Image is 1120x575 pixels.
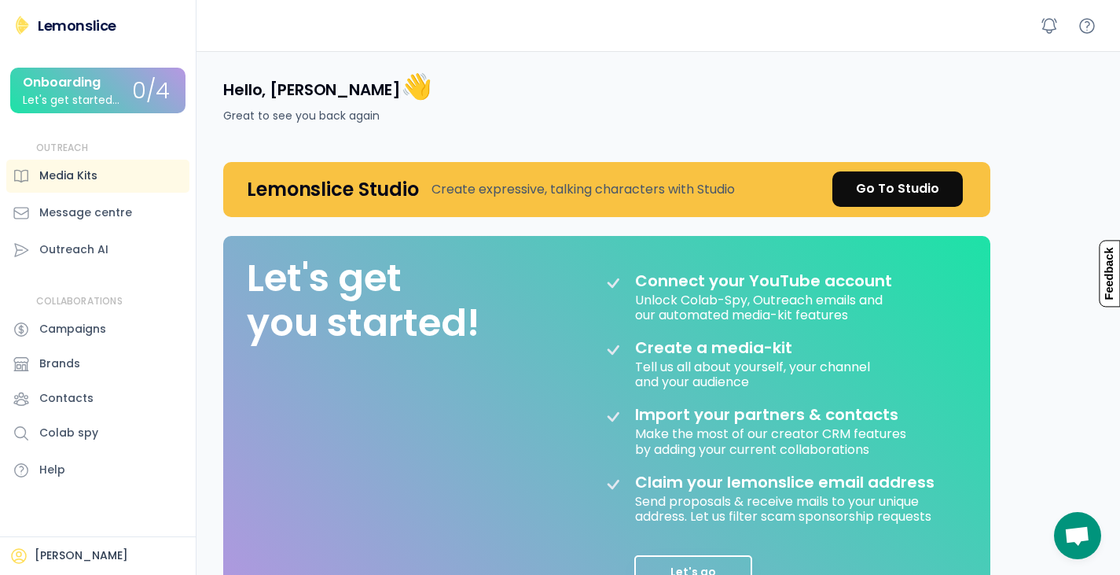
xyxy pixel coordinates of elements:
div: Create a media-kit [635,338,832,357]
div: Outreach AI [39,241,108,258]
div: 0/4 [132,79,170,104]
img: Lemonslice [13,16,31,35]
div: Campaigns [39,321,106,337]
div: Help [39,462,65,478]
div: Make the most of our creator CRM features by adding your current collaborations [635,424,909,456]
div: Let's get you started! [247,256,479,346]
div: Tell us all about yourself, your channel and your audience [635,357,873,389]
div: Colab spy [39,425,98,441]
div: Import your partners & contacts [635,405,898,424]
div: Let's get started... [23,94,119,106]
h4: Lemonslice Studio [247,177,419,201]
a: Go To Studio [832,171,963,207]
div: Contacts [39,390,94,407]
div: Media Kits [39,168,97,184]
div: Onboarding [23,76,101,90]
div: Brands [39,356,80,372]
div: Send proposals & receive mails to your unique address. Let us filter scam sponsorship requests [635,492,949,524]
div: Bate-papo aberto [1054,512,1101,559]
div: Create expressive, talking characters with Studio [431,180,735,199]
font: 👋 [401,68,432,104]
div: Great to see you back again [223,108,380,124]
div: Claim your lemonslice email address [635,473,935,492]
h4: Hello, [PERSON_NAME] [223,70,431,103]
div: [PERSON_NAME] [35,548,128,564]
div: Unlock Colab-Spy, Outreach emails and our automated media-kit features [635,290,886,323]
div: Lemonslice [38,16,116,35]
div: Go To Studio [856,179,939,198]
div: Connect your YouTube account [635,271,892,290]
div: COLLABORATIONS [36,295,123,308]
div: Message centre [39,205,132,221]
div: OUTREACH [36,142,89,155]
